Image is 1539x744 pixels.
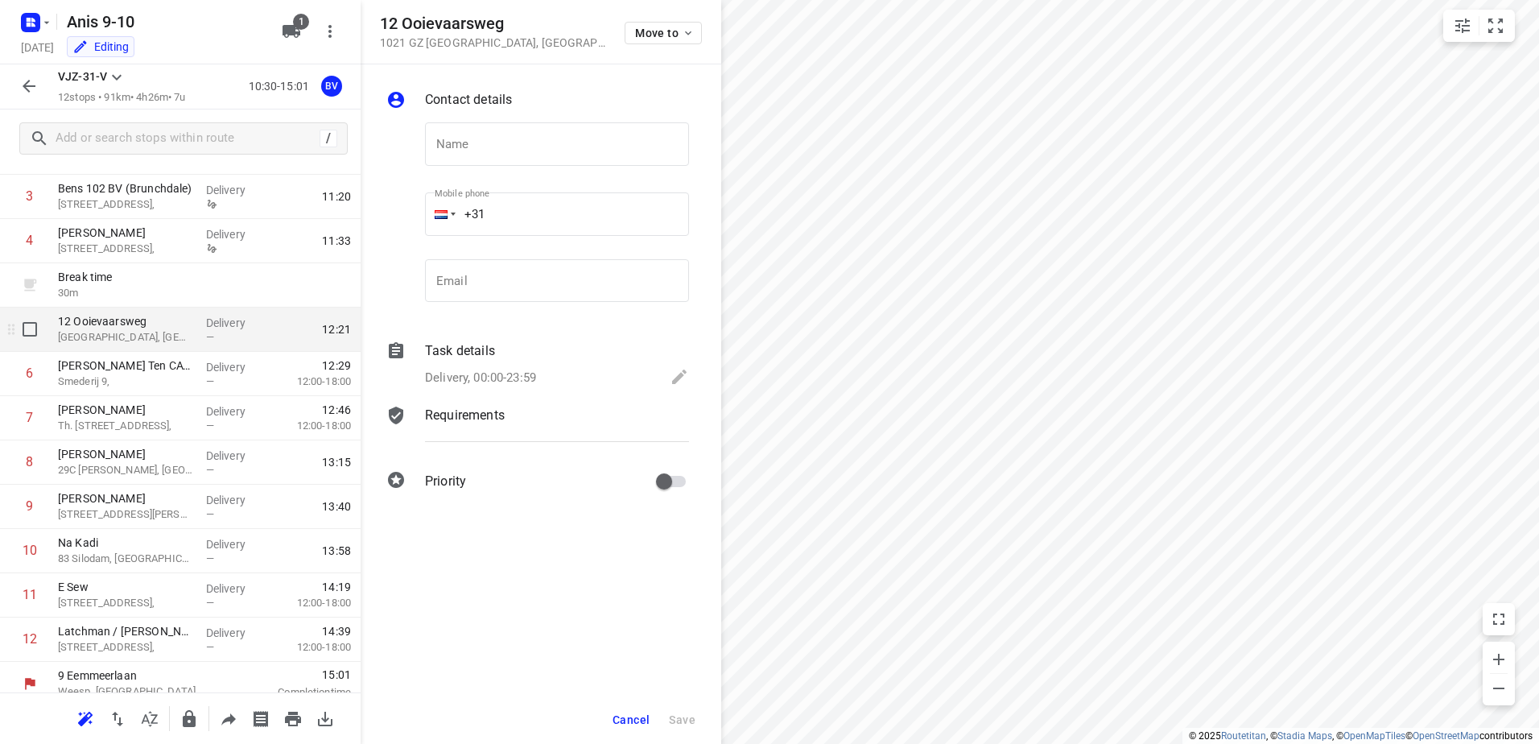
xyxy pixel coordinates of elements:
p: Delivery [206,315,266,331]
p: Priority [425,472,466,491]
span: Share route [212,710,245,725]
button: Cancel [606,705,656,734]
p: Delivery [206,625,266,641]
span: 13:40 [322,498,351,515]
p: 30 m [58,285,193,301]
span: 14:39 [322,623,351,639]
p: Delivery [206,359,266,375]
span: Sort by time window [134,710,166,725]
div: 10 [23,543,37,558]
svg: Edit [670,367,689,386]
a: OpenStreetMap [1413,730,1479,742]
div: BV [321,76,342,97]
p: E Sew [58,579,193,595]
button: Map settings [1446,10,1479,42]
a: Stadia Maps [1277,730,1332,742]
p: [STREET_ADDRESS], [58,595,193,611]
p: [PERSON_NAME] [58,225,193,241]
div: Requirements [386,406,689,454]
a: Routetitan [1221,730,1266,742]
p: Th. [STREET_ADDRESS], [58,418,193,434]
button: More [314,15,346,48]
span: — [206,420,214,432]
span: 11:20 [322,188,351,205]
div: Netherlands: + 31 [425,192,456,236]
span: Print route [277,710,309,725]
div: 6 [26,366,33,381]
span: 14:19 [322,579,351,595]
span: — [206,597,214,609]
a: OpenMapTiles [1343,730,1405,742]
div: 3 [26,188,33,204]
label: Mobile phone [435,189,489,198]
p: [PERSON_NAME] Ten CATE [58,358,193,374]
span: — [206,375,214,387]
p: Delivery [206,182,266,198]
div: 9 [26,498,33,514]
p: 12 stops • 91km • 4h26m • 7u [58,90,186,105]
p: Delivery [206,492,266,508]
p: Delivery [206,536,266,552]
input: Add or search stops within route [56,126,320,151]
div: / [320,130,337,147]
span: 12:46 [322,402,351,418]
p: [PERSON_NAME] [58,490,193,506]
span: Cancel [613,713,650,726]
p: Delivery [206,448,266,464]
p: 29C Martini van Geffenstraat, Amsterdam [58,462,193,478]
p: Delivery [206,403,266,420]
div: 7 [26,410,33,425]
span: Reoptimize route [69,710,101,725]
p: Completion time [245,684,351,701]
p: [GEOGRAPHIC_DATA], [GEOGRAPHIC_DATA] [58,329,193,345]
span: Assigned to Bus VJZ-31-V [316,78,348,93]
p: Contact details [425,90,512,110]
p: Delivery, 00:00-23:59 [425,369,536,387]
span: — [206,464,214,476]
h5: Rename [60,9,269,35]
p: [STREET_ADDRESS], [58,639,193,655]
p: Task details [425,341,495,361]
button: 1 [275,15,307,48]
p: Bens 102 BV (Brunchdale) [58,180,193,196]
span: 12:21 [322,321,351,337]
div: Contact details [386,90,689,113]
span: 1 [293,14,309,30]
div: 4 [26,233,33,248]
p: 12:00-18:00 [271,639,351,655]
p: Break time [58,269,193,285]
p: 39 Louis Apolstraat, Amsterdam [58,506,193,523]
span: 13:15 [322,454,351,470]
p: Smederij 9, [58,374,193,390]
p: Delivery [206,226,266,242]
button: Move to [625,22,702,44]
p: Delivery [206,581,266,597]
button: Lock route [173,703,205,735]
span: Reverse route [101,710,134,725]
span: — [206,508,214,520]
span: Move to [635,27,695,39]
h5: 12 Ooievaarsweg [380,14,605,33]
span: 15:01 [245,667,351,683]
h5: Project date [14,38,60,56]
p: 10:30-15:01 [249,78,316,95]
p: [STREET_ADDRESS], [58,241,193,257]
p: [PERSON_NAME] [58,446,193,462]
span: Select [14,313,46,345]
p: 12 Ooievaarsweg [58,313,193,329]
button: Fit zoom [1479,10,1512,42]
p: VJZ-31-V [58,68,107,85]
p: [PERSON_NAME] [58,402,193,418]
p: [STREET_ADDRESS], [58,196,193,213]
p: Latchman / Renee Latchman [58,623,193,639]
span: — [206,552,214,564]
p: 12:00-18:00 [271,595,351,611]
div: You are currently in edit mode. [72,39,129,55]
p: 83 Silodam, [GEOGRAPHIC_DATA] [58,551,193,567]
p: Weesp, [GEOGRAPHIC_DATA] [58,684,225,700]
span: — [206,641,214,653]
span: Print shipping labels [245,710,277,725]
span: Download route [309,710,341,725]
span: — [206,331,214,343]
div: small contained button group [1443,10,1515,42]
